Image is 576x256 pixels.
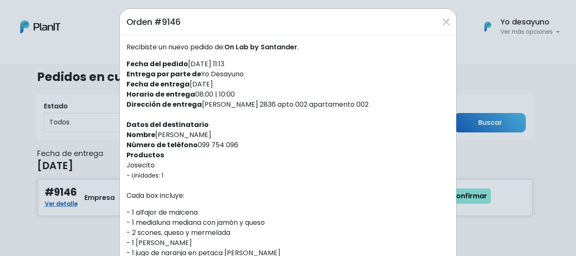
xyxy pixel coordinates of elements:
strong: Fecha del pedido [127,59,188,69]
button: Close [439,15,453,29]
p: Cada box incluye: [127,191,449,201]
strong: Nombre [127,130,155,140]
strong: Número de teléfono [127,140,198,150]
p: Recibiste un nuevo pedido de: . [127,42,449,52]
small: - Unidades: 1 [127,171,163,180]
strong: Horario de entrega [127,89,195,99]
div: ¿Necesitás ayuda? [43,8,121,24]
strong: Fecha de entrega [127,79,190,89]
h5: Orden #9146 [127,16,181,28]
label: Yo Desayuno [127,69,244,79]
strong: Productos [127,150,164,160]
strong: Dirección de entrega [127,100,202,109]
strong: Datos del destinatario [127,120,209,129]
strong: Entrega por parte de [127,69,201,79]
span: On Lab by Santander [224,42,297,52]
